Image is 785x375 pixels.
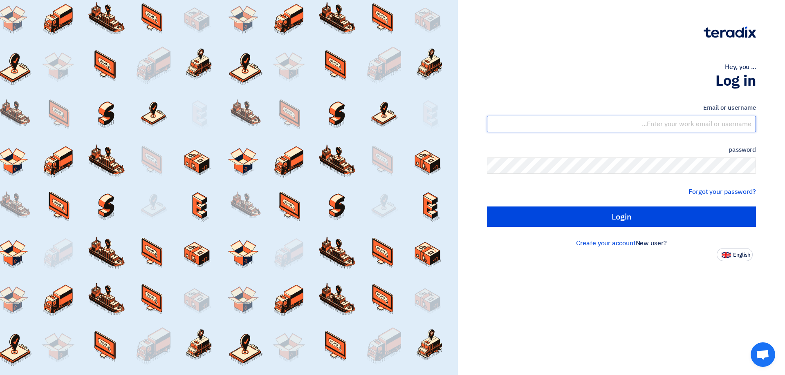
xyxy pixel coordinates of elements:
[722,252,731,258] img: en-US.png
[487,116,756,132] input: Enter your work email or username...
[751,342,775,367] a: Open chat
[729,145,756,154] font: password
[733,251,750,259] font: English
[717,248,753,261] button: English
[636,238,667,248] font: New user?
[725,62,756,72] font: Hey, you ...
[487,206,756,227] input: Login
[689,187,756,197] a: Forgot your password?
[715,70,756,92] font: Log in
[703,103,756,112] font: Email or username
[576,238,635,248] a: Create your account
[704,27,756,38] img: Teradix logo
